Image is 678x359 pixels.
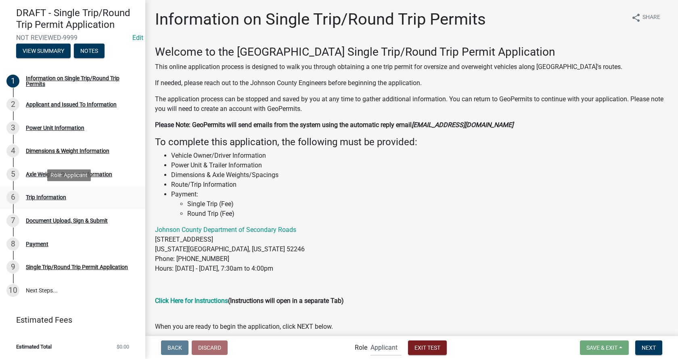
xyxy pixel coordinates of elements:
[16,48,71,54] wm-modal-confirm: Summary
[26,194,66,200] div: Trip Information
[155,136,668,148] h4: To complete this application, the following must be provided:
[642,344,656,351] span: Next
[187,199,668,209] li: Single Trip (Fee)
[6,121,19,134] div: 3
[155,225,668,273] p: [STREET_ADDRESS] [US_STATE][GEOGRAPHIC_DATA], [US_STATE] 52246 Phone: [PHONE_NUMBER] Hours: [DATE...
[171,180,668,190] li: Route/Trip Information
[26,171,112,177] div: Axle Weight & Spacing Information
[6,191,19,204] div: 6
[642,13,660,23] span: Share
[132,34,143,42] wm-modal-confirm: Edit Application Number
[6,168,19,181] div: 5
[635,340,662,355] button: Next
[171,170,668,180] li: Dimensions & Axle Weights/Spacings
[16,34,129,42] span: NOT REVIEWED-9999
[26,148,109,154] div: Dimensions & Weight Information
[155,312,668,332] p: When you are ready to begin the application, click NEXT below.
[167,344,182,351] span: Back
[74,44,105,58] button: Notes
[408,340,447,355] button: Exit Test
[192,340,228,355] button: Discard
[155,226,296,234] a: Johnson County Department of Secondary Roads
[26,102,117,107] div: Applicant and Issued To Information
[155,62,668,72] p: This online application process is designed to walk you through obtaining a one trip permit for o...
[228,297,344,305] strong: (Instructions will open in a separate Tab)
[16,44,71,58] button: View Summary
[16,344,52,349] span: Estimated Total
[6,312,132,328] a: Estimated Fees
[6,261,19,273] div: 9
[6,144,19,157] div: 4
[631,13,641,23] i: share
[414,344,440,351] span: Exit Test
[155,45,668,59] h3: Welcome to the [GEOGRAPHIC_DATA] Single Trip/Round Trip Permit Application
[171,161,668,170] li: Power Unit & Trailer Information
[6,214,19,227] div: 7
[26,125,84,131] div: Power Unit Information
[6,98,19,111] div: 2
[586,344,617,351] span: Save & Exit
[26,218,108,223] div: Document Upload, Sign & Submit
[171,151,668,161] li: Vehicle Owner/Driver Information
[155,10,486,29] h1: Information on Single Trip/Round Trip Permits
[16,7,139,31] h4: DRAFT - Single Trip/Round Trip Permit Application
[155,297,228,305] a: Click Here for Instructions
[117,344,129,349] span: $0.00
[6,75,19,88] div: 1
[132,34,143,42] a: Edit
[155,94,668,114] p: The application process can be stopped and saved by you at any time to gather additional informat...
[355,344,367,351] label: Role
[161,340,188,355] button: Back
[74,48,105,54] wm-modal-confirm: Notes
[6,238,19,250] div: 8
[580,340,629,355] button: Save & Exit
[26,75,132,87] div: Information on Single Trip/Round Trip Permits
[26,241,48,247] div: Payment
[47,169,91,181] div: Role: Applicant
[171,190,668,219] li: Payment:
[187,209,668,219] li: Round Trip (Fee)
[26,264,128,270] div: Single Trip/Round Trip Permit Application
[625,10,667,25] button: shareShare
[6,284,19,297] div: 10
[412,121,513,129] strong: [EMAIL_ADDRESS][DOMAIN_NAME]
[155,121,412,129] strong: Please Note: GeoPermits will send emails from the system using the automatic reply email
[155,78,668,88] p: If needed, please reach out to the Johnson County Engineers before beginning the application.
